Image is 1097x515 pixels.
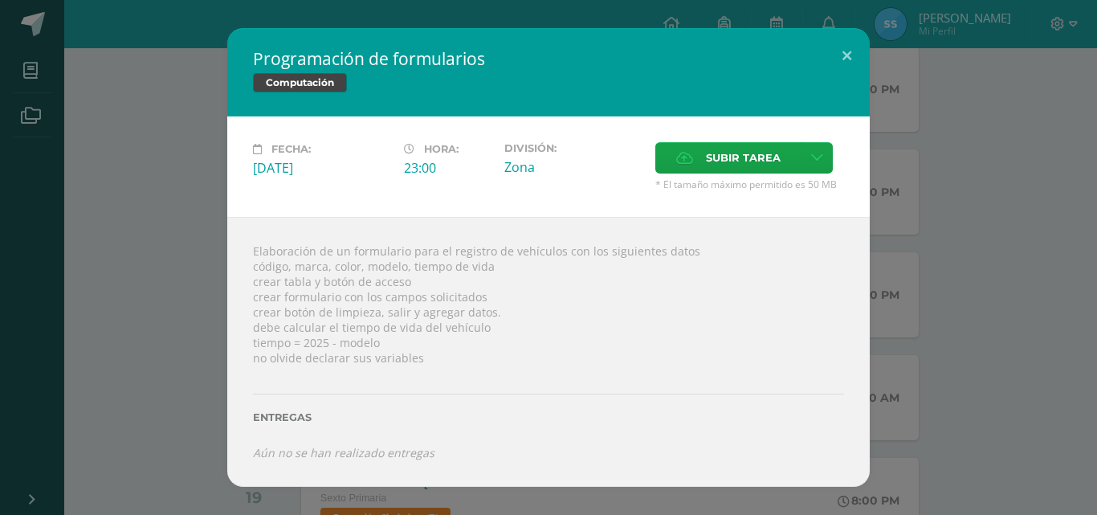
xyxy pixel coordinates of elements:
[253,411,844,423] label: Entregas
[227,217,870,486] div: Elaboración de un formulario para el registro de vehículos con los siguientes datos código, marca...
[655,178,844,191] span: * El tamaño máximo permitido es 50 MB
[253,73,347,92] span: Computación
[504,158,642,176] div: Zona
[504,142,642,154] label: División:
[404,159,491,177] div: 23:00
[271,143,311,155] span: Fecha:
[424,143,459,155] span: Hora:
[253,445,434,460] i: Aún no se han realizado entregas
[253,47,844,70] h2: Programación de formularios
[253,159,391,177] div: [DATE]
[824,28,870,83] button: Close (Esc)
[706,143,781,173] span: Subir tarea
